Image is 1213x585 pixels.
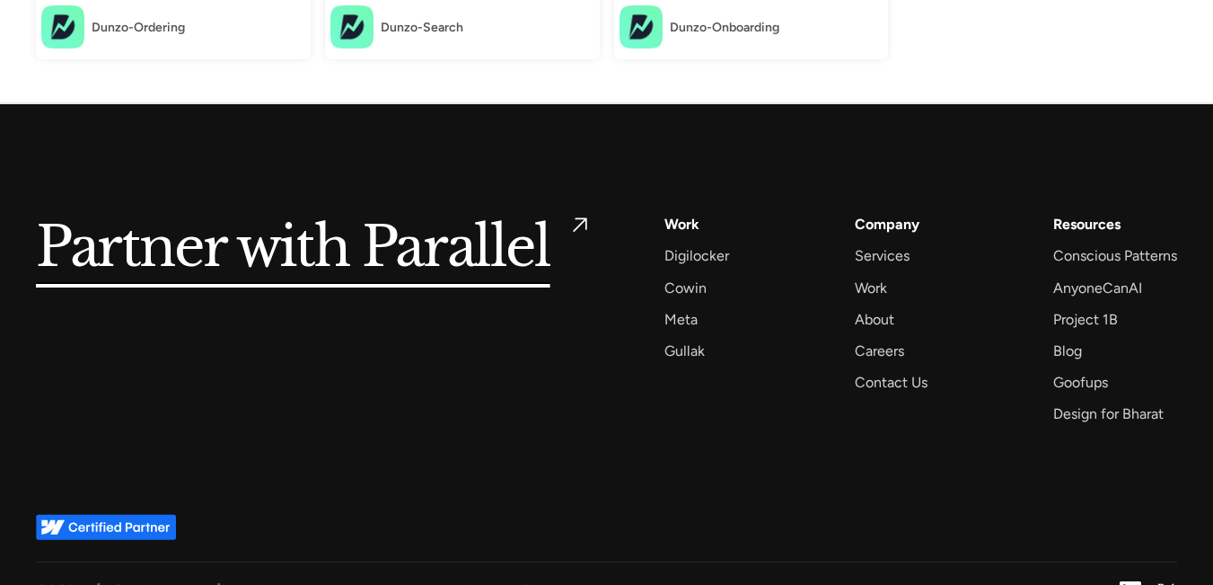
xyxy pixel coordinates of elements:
[381,18,463,37] div: Dunzo-Search
[855,307,894,332] a: About
[664,212,699,236] a: Work
[36,212,550,285] h5: Partner with Parallel
[41,5,84,49] img: Dunzo-Ordering
[1053,339,1082,363] a: Blog
[1053,307,1118,332] a: Project 1B
[664,339,705,363] a: Gullak
[1053,402,1164,426] a: Design for Bharat
[855,212,919,236] a: Company
[1053,244,1177,268] a: Conscious Patterns
[664,276,707,300] a: Cowin
[92,18,185,37] div: Dunzo-Ordering
[664,244,729,268] a: Digilocker
[664,307,698,332] a: Meta
[670,18,779,37] div: Dunzo-Onboarding
[330,5,374,49] img: Dunzo-Search
[855,244,910,268] a: Services
[855,339,904,363] a: Careers
[855,276,887,300] a: Work
[1053,212,1121,236] div: Resources
[36,212,593,285] a: Partner with Parallel
[1053,370,1108,394] a: Goofups
[855,370,927,394] a: Contact Us
[620,5,663,49] img: Dunzo-Onboarding
[1053,276,1142,300] a: AnyoneCanAI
